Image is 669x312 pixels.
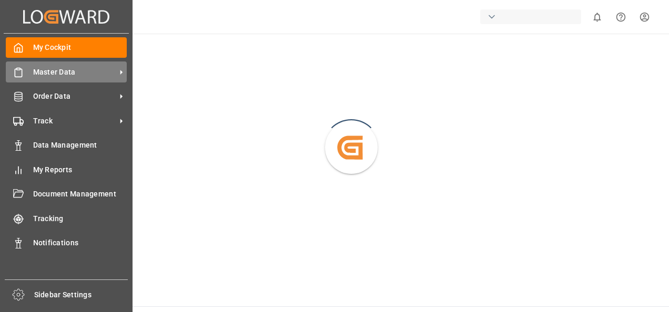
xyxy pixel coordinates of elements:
[585,5,609,29] button: show 0 new notifications
[33,164,127,175] span: My Reports
[34,289,128,300] span: Sidebar Settings
[33,237,127,248] span: Notifications
[33,189,127,200] span: Document Management
[6,208,127,228] a: Tracking
[6,159,127,180] a: My Reports
[33,213,127,224] span: Tracking
[6,233,127,253] a: Notifications
[33,116,116,127] span: Track
[609,5,633,29] button: Help Center
[33,140,127,151] span: Data Management
[6,37,127,58] a: My Cockpit
[6,135,127,155] a: Data Management
[33,67,116,78] span: Master Data
[6,184,127,204] a: Document Management
[33,42,127,53] span: My Cockpit
[33,91,116,102] span: Order Data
